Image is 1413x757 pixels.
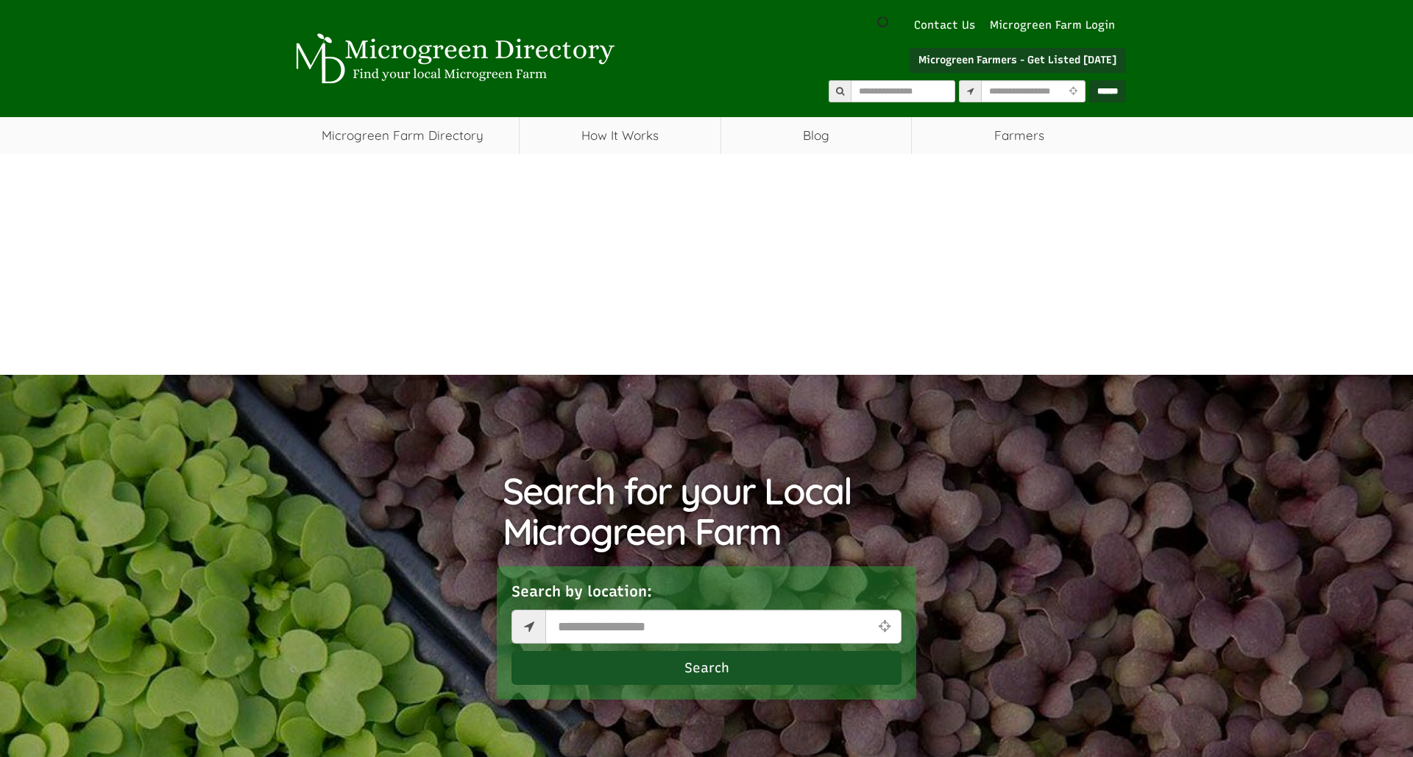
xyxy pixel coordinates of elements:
[265,161,1148,367] iframe: Advertisement
[721,117,912,154] a: Blog
[909,48,1126,73] a: Microgreen Farmers - Get Listed [DATE]
[287,33,618,85] img: Microgreen Directory
[875,619,894,633] i: Use Current Location
[503,471,911,552] h1: Search for your Local Microgreen Farm
[990,18,1122,33] a: Microgreen Farm Login
[511,651,902,685] button: Search
[520,117,720,154] a: How It Works
[907,18,982,33] a: Contact Us
[511,581,652,602] label: Search by location:
[287,117,519,154] a: Microgreen Farm Directory
[1065,87,1080,96] i: Use Current Location
[912,117,1126,154] span: Farmers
